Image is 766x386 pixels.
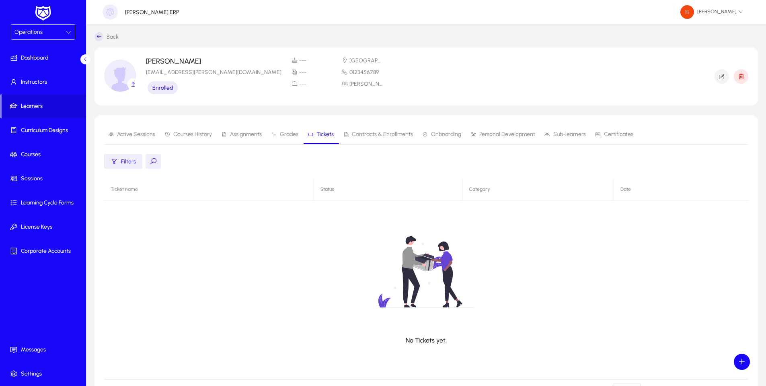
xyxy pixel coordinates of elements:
[337,214,515,330] img: no-data.svg
[2,175,88,183] span: Sessions
[2,70,88,94] a: Instructors
[14,29,43,35] span: Operations
[479,132,535,137] span: Personal Development
[104,60,136,92] img: profile_image
[680,5,743,19] span: [PERSON_NAME]
[680,5,694,19] img: 48.png
[2,370,88,378] span: Settings
[316,132,334,137] span: Tickets
[2,142,88,167] a: Courses
[349,69,379,76] span: 0123456789
[349,57,384,64] span: [GEOGRAPHIC_DATA]
[2,215,88,239] a: License Keys
[2,167,88,191] a: Sessions
[299,81,306,87] span: ---
[2,346,88,354] span: Messages
[230,132,262,137] span: Assignments
[2,338,88,362] a: Messages
[2,362,88,386] a: Settings
[2,247,88,255] span: Corporate Accounts
[125,9,179,16] p: [PERSON_NAME] ERP
[406,336,447,344] p: No Tickets yet.
[2,54,88,62] span: Dashboard
[146,68,281,76] p: [EMAIL_ADDRESS][PERSON_NAME][DOMAIN_NAME]
[674,5,750,19] button: [PERSON_NAME]
[2,199,88,207] span: Learning Cycle Forms
[146,57,281,65] p: [PERSON_NAME]
[117,132,155,137] span: Active Sessions
[2,78,88,86] span: Instructors
[104,154,142,169] button: Filters
[2,223,88,231] span: License Keys
[299,69,306,76] span: ---
[152,85,173,91] span: Enrolled
[103,4,118,20] img: organization-placeholder.png
[2,46,88,70] a: Dashboard
[121,158,136,165] span: Filters
[2,118,88,142] a: Curriculum Designs
[299,57,306,64] span: ---
[173,132,212,137] span: Courses History
[349,81,384,87] span: [PERSON_NAME]
[553,132,586,137] span: Sub-learners
[2,239,88,263] a: Corporate Accounts
[2,102,86,110] span: Learners
[2,191,88,215] a: Learning Cycle Forms
[352,132,413,137] span: Contracts & Enrollments
[2,126,88,134] span: Curriculum Designs
[280,132,298,137] span: Grades
[2,151,88,159] span: Courses
[431,132,461,137] span: Onboarding
[33,5,53,22] img: white-logo.png
[604,132,633,137] span: Certificates
[94,32,119,41] a: Back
